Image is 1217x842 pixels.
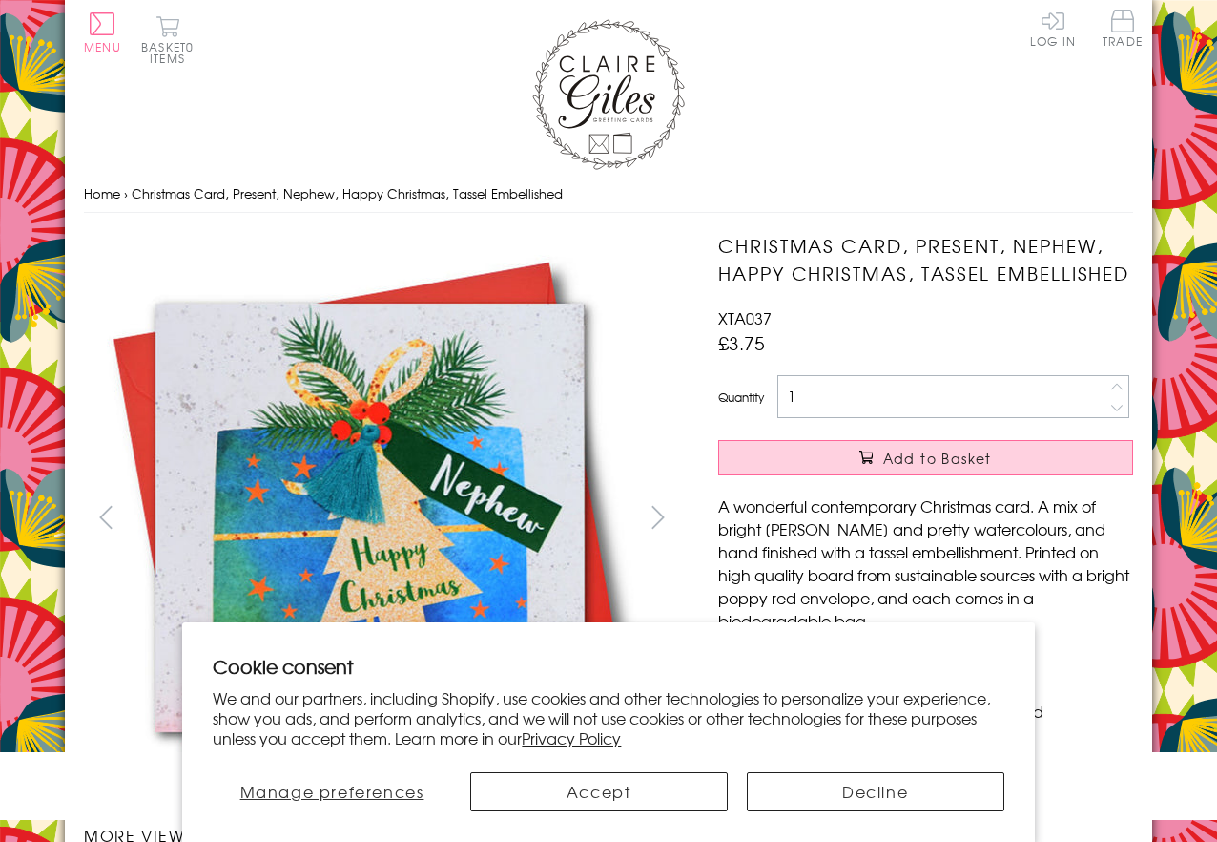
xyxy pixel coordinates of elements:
[84,232,656,804] img: Christmas Card, Present, Nephew, Happy Christmas, Tassel Embellished
[522,726,621,749] a: Privacy Policy
[637,495,680,538] button: next
[124,184,128,202] span: ›
[1103,10,1143,51] a: Trade
[132,184,563,202] span: Christmas Card, Present, Nephew, Happy Christmas, Tassel Embellished
[213,688,1003,747] p: We and our partners, including Shopify, use cookies and other technologies to personalize your ex...
[213,772,450,811] button: Manage preferences
[1030,10,1076,47] a: Log In
[747,772,1004,811] button: Decline
[84,38,121,55] span: Menu
[470,772,728,811] button: Accept
[883,449,992,468] span: Add to Basket
[84,184,120,202] a: Home
[141,15,194,64] button: Basket0 items
[718,389,764,406] label: Quantity
[532,19,685,170] img: Claire Giles Greetings Cards
[718,329,765,356] span: £3.75
[718,306,772,329] span: XTA037
[213,653,1003,680] h2: Cookie consent
[150,38,194,67] span: 0 items
[718,495,1133,632] p: A wonderful contemporary Christmas card. A mix of bright [PERSON_NAME] and pretty watercolours, a...
[240,780,424,803] span: Manage preferences
[84,12,121,53] button: Menu
[1103,10,1143,47] span: Trade
[718,440,1133,475] button: Add to Basket
[84,495,127,538] button: prev
[84,175,1133,214] nav: breadcrumbs
[718,232,1133,287] h1: Christmas Card, Present, Nephew, Happy Christmas, Tassel Embellished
